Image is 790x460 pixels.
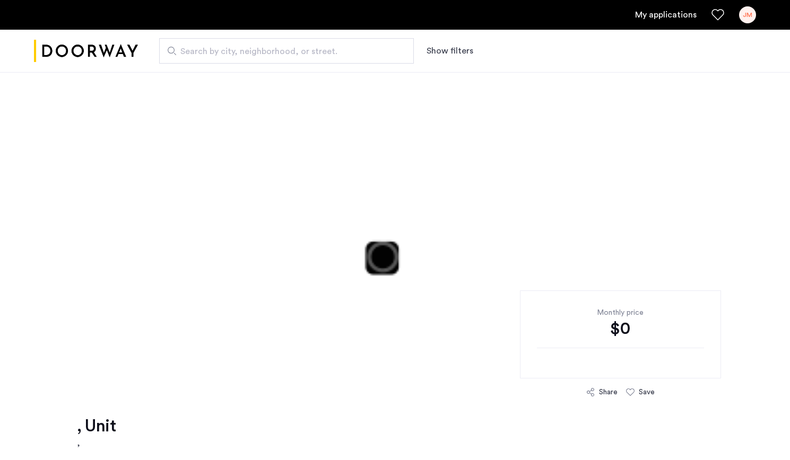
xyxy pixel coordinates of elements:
[635,8,697,21] a: My application
[639,387,655,397] div: Save
[739,6,756,23] div: JM
[77,437,116,449] h2: ,
[142,72,648,390] img: 3.gif
[427,45,473,57] button: Show or hide filters
[180,45,384,58] span: Search by city, neighborhood, or street.
[34,31,138,71] img: logo
[711,8,724,21] a: Favorites
[159,38,414,64] input: Apartment Search
[34,31,138,71] a: Cazamio logo
[537,307,704,318] div: Monthly price
[77,415,116,437] h1: , Unit
[537,318,704,339] div: $0
[599,387,618,397] div: Share
[77,415,116,449] a: , Unit,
